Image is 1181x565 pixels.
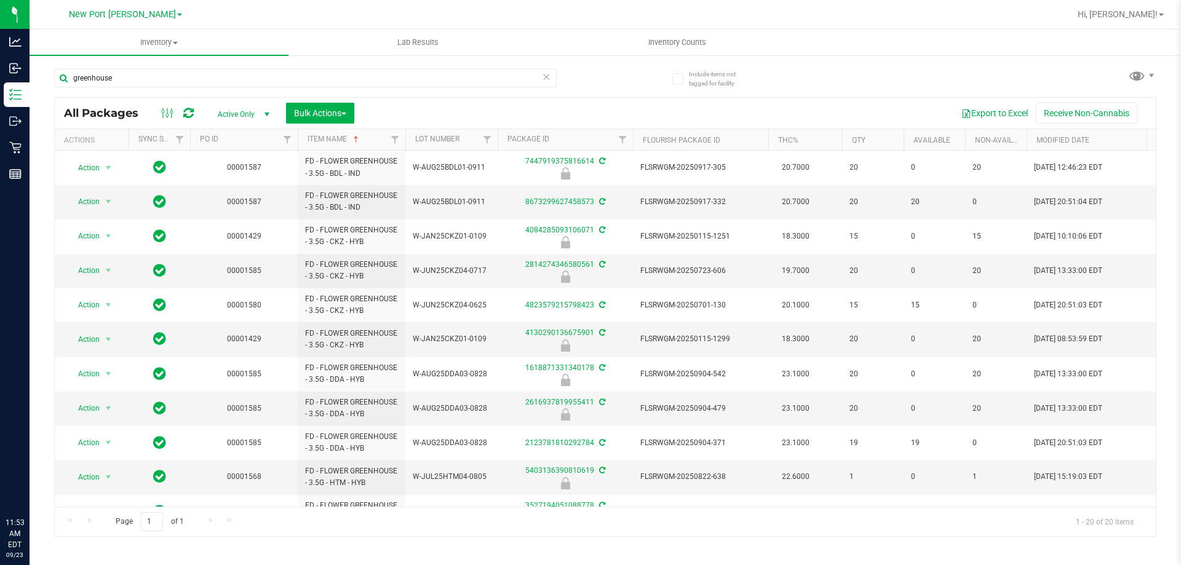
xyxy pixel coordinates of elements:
[640,196,761,208] span: FLSRWGM-20250917-332
[227,232,261,240] a: 00001429
[776,400,816,417] span: 23.1000
[972,368,1019,380] span: 20
[227,334,261,343] a: 00001429
[525,157,594,165] a: 7447919375816614
[153,400,166,417] span: In Sync
[776,193,816,211] span: 20.7000
[1066,512,1143,531] span: 1 - 20 of 20 items
[778,136,798,144] a: THC%
[632,37,723,48] span: Inventory Counts
[597,301,605,309] span: Sync from Compliance System
[640,162,761,173] span: FLSRWGM-20250917-305
[101,193,116,210] span: select
[101,365,116,382] span: select
[9,141,22,154] inline-svg: Retail
[525,501,594,510] a: 3527194051088778
[305,156,398,179] span: FD - FLOWER GREENHOUSE - 3.5G - BDL - IND
[64,106,151,120] span: All Packages
[640,265,761,277] span: FLSRWGM-20250723-606
[413,437,490,449] span: W-AUG25DDA03-0828
[101,503,116,520] span: select
[640,437,761,449] span: FLSRWGM-20250904-371
[305,362,398,385] span: FD - FLOWER GREENHOUSE - 3.5G - DDA - HYB
[1034,403,1102,414] span: [DATE] 13:33:00 EDT
[496,167,635,180] div: Newly Received
[849,403,896,414] span: 20
[597,328,605,337] span: Sync from Compliance System
[776,262,816,280] span: 19.7000
[1036,136,1089,144] a: Modified Date
[640,299,761,311] span: FLSRWGM-20250701-130
[972,196,1019,208] span: 0
[597,197,605,206] span: Sync from Compliance System
[597,260,605,269] span: Sync from Compliance System
[413,506,490,518] span: W-JUL25LMZ01-0820
[849,231,896,242] span: 15
[849,471,896,483] span: 1
[972,231,1019,242] span: 15
[496,271,635,283] div: Newly Received
[689,69,750,88] span: Include items not tagged for facility
[1034,333,1102,345] span: [DATE] 08:53:59 EDT
[67,296,100,314] span: Action
[153,330,166,347] span: In Sync
[776,503,816,521] span: 22.4000
[597,501,605,510] span: Sync from Compliance System
[153,159,166,176] span: In Sync
[385,129,405,150] a: Filter
[525,466,594,475] a: 5403136390810619
[640,368,761,380] span: FLSRWGM-20250904-542
[525,301,594,309] a: 4823579215798423
[849,265,896,277] span: 20
[200,135,218,143] a: PO ID
[525,398,594,406] a: 2616937819955411
[972,333,1019,345] span: 20
[227,369,261,378] a: 00001585
[911,333,958,345] span: 0
[640,231,761,242] span: FLSRWGM-20250115-1251
[9,168,22,180] inline-svg: Reports
[972,437,1019,449] span: 0
[138,135,186,143] a: Sync Status
[972,471,1019,483] span: 1
[6,517,24,550] p: 11:53 AM EDT
[547,30,806,55] a: Inventory Counts
[153,468,166,485] span: In Sync
[525,363,594,372] a: 1618871331340178
[849,299,896,311] span: 15
[1034,265,1102,277] span: [DATE] 13:33:00 EDT
[911,299,958,311] span: 15
[849,437,896,449] span: 19
[1034,368,1102,380] span: [DATE] 13:33:00 EDT
[776,434,816,452] span: 23.1000
[1034,506,1102,518] span: [DATE] 13:26:46 EDT
[496,339,635,352] div: Newly Received
[286,103,354,124] button: Bulk Actions
[9,89,22,101] inline-svg: Inventory
[9,115,22,127] inline-svg: Outbound
[477,129,498,150] a: Filter
[277,129,298,150] a: Filter
[911,368,958,380] span: 0
[67,227,100,245] span: Action
[525,260,594,269] a: 2814274346580561
[597,226,605,234] span: Sync from Compliance System
[69,9,176,20] span: New Port [PERSON_NAME]
[849,368,896,380] span: 20
[911,265,958,277] span: 0
[305,293,398,317] span: FD - FLOWER GREENHOUSE - 3.5G - CKZ - HYB
[1034,231,1102,242] span: [DATE] 10:10:06 EDT
[972,265,1019,277] span: 20
[776,365,816,383] span: 23.1000
[852,136,865,144] a: Qty
[305,259,398,282] span: FD - FLOWER GREENHOUSE - 3.5G - CKZ - HYB
[153,434,166,451] span: In Sync
[413,299,490,311] span: W-JUN25CKZ04-0625
[525,328,594,337] a: 4130290136675901
[67,262,100,279] span: Action
[227,163,261,172] a: 00001587
[101,262,116,279] span: select
[496,408,635,421] div: Newly Received
[911,162,958,173] span: 0
[67,193,100,210] span: Action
